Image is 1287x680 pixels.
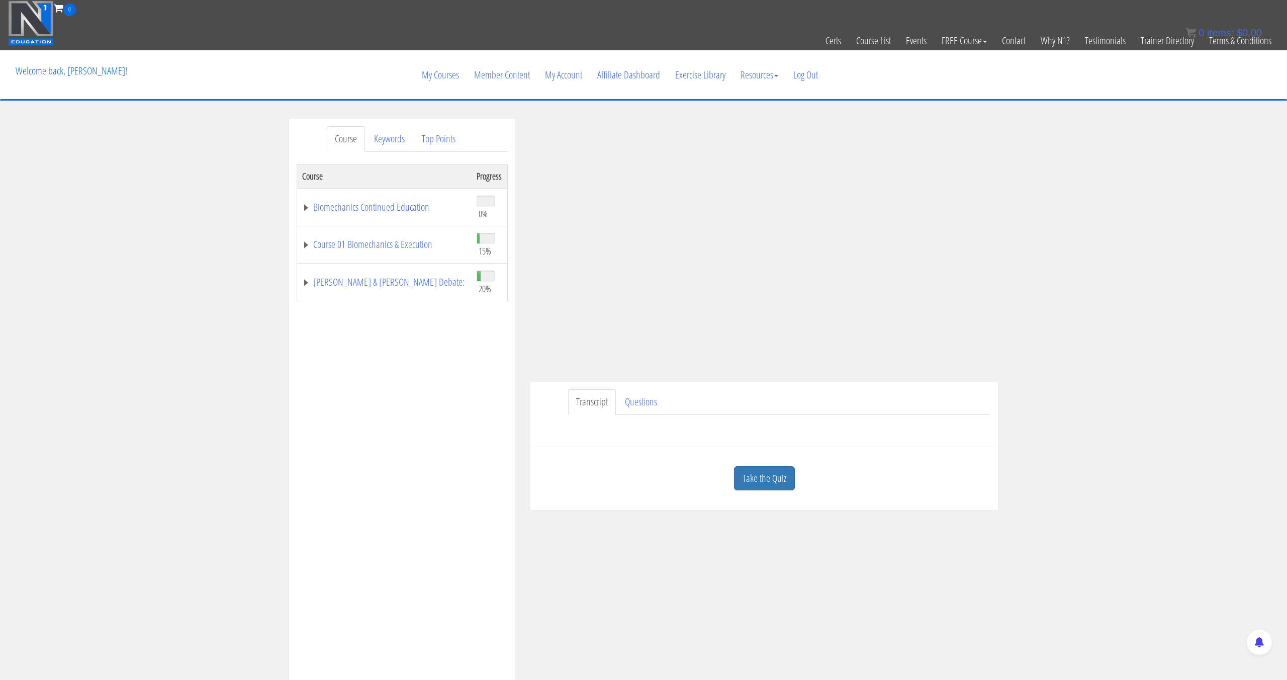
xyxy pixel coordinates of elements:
[1133,16,1202,65] a: Trainer Directory
[537,51,590,99] a: My Account
[1207,27,1234,38] span: items:
[1202,16,1279,65] a: Terms & Conditions
[414,51,467,99] a: My Courses
[302,202,467,212] a: Biomechanics Continued Education
[818,16,849,65] a: Certs
[1199,27,1204,38] span: 0
[898,16,934,65] a: Events
[8,51,135,91] p: Welcome back, [PERSON_NAME]!
[849,16,898,65] a: Course List
[733,51,786,99] a: Resources
[479,283,491,294] span: 20%
[590,51,668,99] a: Affiliate Dashboard
[54,1,76,15] a: 0
[63,4,76,16] span: 0
[1237,27,1262,38] bdi: 0.00
[8,1,54,46] img: n1-education
[1237,27,1242,38] span: $
[1186,28,1196,38] img: icon11.png
[1077,16,1133,65] a: Testimonials
[734,466,795,491] a: Take the Quiz
[302,239,467,249] a: Course 01 Biomechanics & Execution
[472,164,507,188] th: Progress
[366,126,413,152] a: Keywords
[297,164,472,188] th: Course
[327,126,365,152] a: Course
[1186,27,1262,38] a: 0 items: $0.00
[302,277,467,287] a: [PERSON_NAME] & [PERSON_NAME] Debate:
[479,208,488,219] span: 0%
[617,389,665,415] a: Questions
[568,389,616,415] a: Transcript
[934,16,994,65] a: FREE Course
[467,51,537,99] a: Member Content
[479,245,491,257] span: 15%
[414,126,464,152] a: Top Points
[668,51,733,99] a: Exercise Library
[994,16,1033,65] a: Contact
[1033,16,1077,65] a: Why N1?
[786,51,825,99] a: Log Out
